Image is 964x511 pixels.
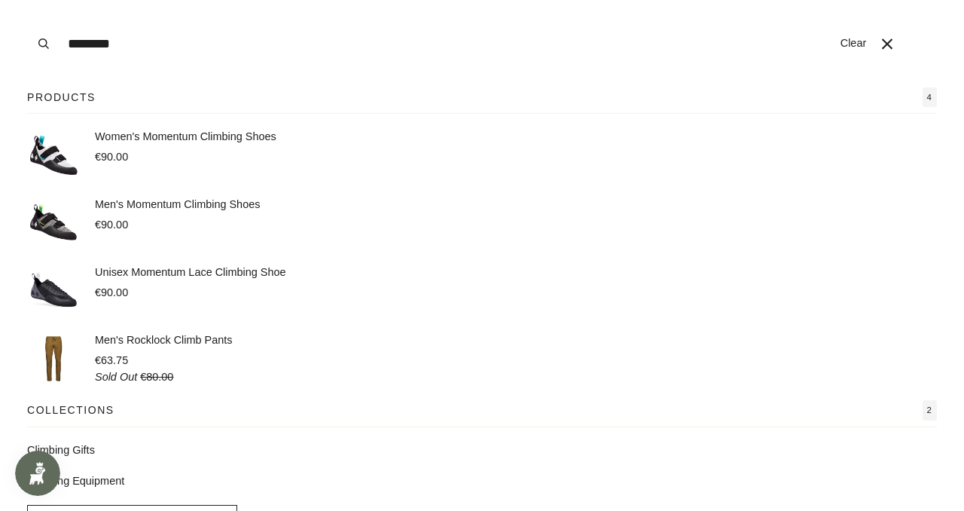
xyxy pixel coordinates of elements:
em: Sold Out [95,371,137,383]
p: Women's Momentum Climbing Shoes [95,129,276,145]
ul: Products [27,129,937,385]
p: Products [27,90,96,106]
span: €90.00 [95,151,128,163]
a: Unisex Momentum Lace Climbing Shoe €90.00 [27,265,937,317]
a: Climbing Gifts [27,442,937,459]
a: Men's Rocklock Climb Pants €63.75 Sold Out €80.00 [27,332,937,385]
a: Men's Momentum Climbing Shoes €90.00 [27,197,937,249]
img: Men's Momentum Climbing Shoes [27,197,80,249]
img: Men's Rocklock Climb Pants [27,332,80,385]
span: €80.00 [140,371,173,383]
a: Climbing Equipment [27,473,937,490]
span: €90.00 [95,286,128,298]
span: €63.75 [95,354,128,366]
iframe: Button to open loyalty program pop-up [15,451,60,496]
p: Men's Rocklock Climb Pants [95,332,232,349]
p: Men's Momentum Climbing Shoes [95,197,260,213]
a: Women's Momentum Climbing Shoes €90.00 [27,129,937,182]
img: Women's Momentum Climbing Shoes [27,129,80,182]
p: Unisex Momentum Lace Climbing Shoe [95,265,286,281]
span: €90.00 [95,219,128,231]
img: Unisex Momentum Lace Climbing Shoe [27,265,80,317]
p: Collections [27,402,114,418]
span: 4 [923,87,937,107]
ul: Collections [27,442,937,490]
span: 2 [923,400,937,420]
